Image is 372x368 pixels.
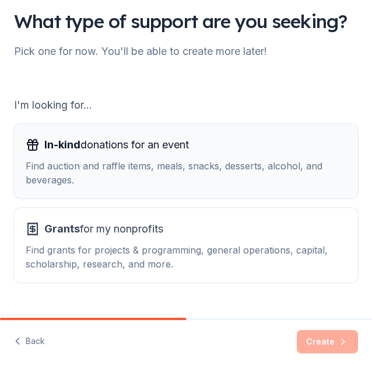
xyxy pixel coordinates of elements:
[26,243,346,271] div: Find grants for projects & programming, general operations, capital, scholarship, research, and m...
[14,124,358,199] button: In-kinddonations for an eventFind auction and raffle items, meals, snacks, desserts, alcohol, and...
[44,138,80,151] span: In-kind
[14,208,358,283] button: Grantsfor my nonprofitsFind grants for projects & programming, general operations, capital, schol...
[26,159,346,187] div: Find auction and raffle items, meals, snacks, desserts, alcohol, and beverages.
[44,136,189,154] span: donations for an event
[14,329,45,354] button: Back
[14,9,358,33] div: What type of support are you seeking?
[44,220,163,238] span: for my nonprofits
[14,42,358,61] div: Pick one for now. You'll be able to create more later!
[14,96,358,114] div: I'm looking for...
[44,223,80,235] span: Grants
